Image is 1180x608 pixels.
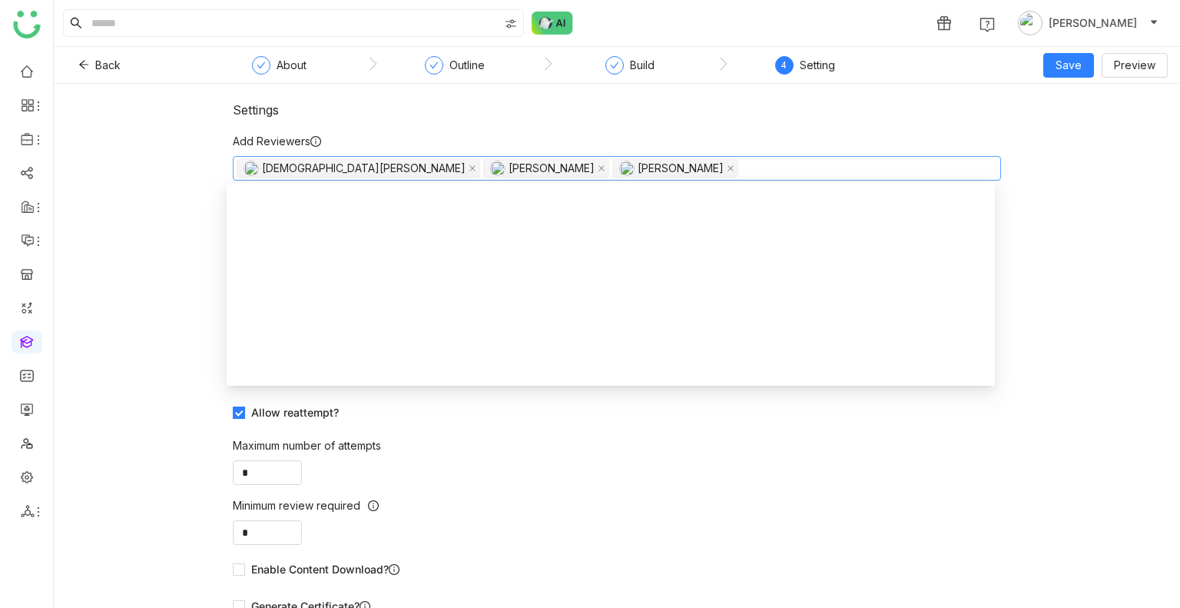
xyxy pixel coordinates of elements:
div: Settings [233,102,1001,118]
button: Preview [1102,53,1168,78]
span: Back [95,57,121,74]
nz-select-item: chiru balaya [612,159,738,178]
nz-select-item: Uday Pulasetti [483,159,609,178]
label: Maximum number of attempts [233,437,381,454]
div: [PERSON_NAME] [509,160,595,177]
img: 684a9b6bde261c4b36a3d2e3 [490,161,505,176]
span: Preview [1114,57,1155,74]
button: [PERSON_NAME] [1015,11,1162,35]
div: About [277,56,307,75]
span: [PERSON_NAME] [1049,15,1137,32]
span: 4 [781,59,787,71]
img: ask-buddy-normal.svg [532,12,573,35]
img: 684be972847de31b02b70467 [619,161,635,176]
div: Outline [425,56,485,84]
div: Outline [449,56,485,75]
label: Minimum review required [233,497,379,514]
div: Build [630,56,655,75]
span: Enable Content Download? [245,561,406,578]
img: avatar [1018,11,1042,35]
label: Add Reviewers [233,133,321,150]
img: 684a9b06de261c4b36a3cf65 [244,161,259,176]
div: [DEMOGRAPHIC_DATA][PERSON_NAME] [262,160,466,177]
img: search-type.svg [505,18,517,30]
div: 4Setting [775,56,835,84]
img: logo [13,11,41,38]
nz-select-item: Vishnu Vardhan [237,159,480,178]
img: help.svg [979,17,995,32]
span: Save [1056,57,1082,74]
button: Save [1043,53,1094,78]
div: Setting [800,56,835,75]
div: Build [605,56,655,84]
div: About [252,56,307,84]
div: [PERSON_NAME] [638,160,724,177]
button: Back [66,53,133,78]
span: Allow reattempt? [245,404,345,421]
